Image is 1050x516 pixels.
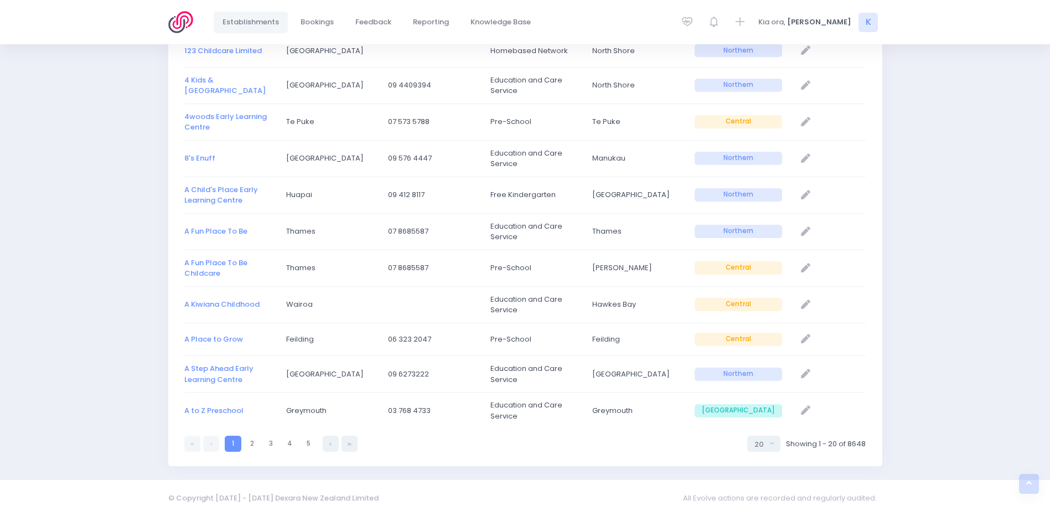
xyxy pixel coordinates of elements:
span: Central [695,298,782,311]
td: Education and Care Service [483,287,585,323]
td: North Shore [585,34,687,67]
span: [GEOGRAPHIC_DATA] [592,369,680,380]
span: 07 573 5788 [388,116,475,127]
a: 3 [263,436,279,452]
a: Edit [796,401,815,420]
td: Thames [279,214,381,250]
span: Northern [695,225,782,238]
td: 07 8685587 [381,250,483,287]
td: 09 6273222 [381,356,483,393]
span: Kia ora, [758,17,785,28]
span: Pre-School [490,116,578,127]
td: Northern [687,68,789,104]
a: Edit [796,149,815,168]
td: Thames [585,214,687,250]
td: Education and Care Service [483,68,585,104]
span: Education and Care Service [490,75,578,96]
span: 09 576 4447 [388,153,475,164]
a: Edit [796,186,815,204]
span: Northern [695,188,782,202]
a: Feedback [346,12,401,33]
span: 03 768 4733 [388,405,475,416]
td: null [789,34,866,67]
a: 4 [282,436,298,452]
td: null [789,393,866,429]
td: Northern [687,177,789,214]
td: Manukau [585,141,687,177]
td: Central [687,287,789,323]
td: null [789,214,866,250]
td: null [789,68,866,104]
td: Education and Care Service [483,356,585,393]
span: Feedback [355,17,391,28]
span: [GEOGRAPHIC_DATA] [286,45,374,56]
span: Central [695,333,782,346]
span: Te Puke [286,116,374,127]
td: Northern [687,34,789,67]
td: null [789,177,866,214]
a: A Fun Place To Be [184,226,247,236]
td: null [789,141,866,177]
a: 4woods Early Learning Centre [184,111,267,133]
span: Thames [592,226,680,237]
span: © Copyright [DATE] - [DATE] Dexara New Zealand Limited [168,493,379,503]
span: 07 8685587 [388,262,475,274]
span: Te Puke [592,116,680,127]
span: Central [695,261,782,275]
td: Te Puke [279,104,381,141]
a: A Kiwiana Childhood [184,299,260,309]
td: null [381,287,483,323]
span: 07 8685587 [388,226,475,237]
td: Wairoa [279,287,381,323]
td: Greymouth [585,393,687,429]
span: Greymouth [286,405,374,416]
td: Hawkes Bay [585,287,687,323]
td: Free Kindergarten [483,177,585,214]
a: Edit [796,42,815,60]
td: Thames [279,250,381,287]
span: Knowledge Base [470,17,531,28]
td: Northern [687,214,789,250]
td: Greymouth [279,393,381,429]
td: Education and Care Service [483,214,585,250]
span: Pre-School [490,262,578,274]
a: Edit [796,259,815,277]
span: [PERSON_NAME] [592,262,680,274]
td: 09 412 8117 [381,177,483,214]
span: Education and Care Service [490,400,578,421]
span: North Shore [592,80,680,91]
td: Central [687,104,789,141]
span: K [858,13,878,32]
span: Northern [695,152,782,165]
td: Central [687,323,789,356]
td: 09 576 4447 [381,141,483,177]
span: Northern [695,44,782,57]
td: Education and Care Service [483,393,585,429]
a: Previous [203,436,219,452]
button: Select page size [747,436,780,452]
img: Logo [168,11,200,33]
td: 4woods Early Learning Centre [184,104,279,141]
td: 06 323 2047 [381,323,483,356]
a: First [184,436,200,452]
span: [GEOGRAPHIC_DATA] [286,153,374,164]
a: Reporting [404,12,458,33]
td: A Child's Place Early Learning Centre [184,177,279,214]
td: 09 4409394 [381,68,483,104]
td: null [789,287,866,323]
a: Edit [796,76,815,95]
a: 123 Childcare Limited [184,45,262,56]
span: Education and Care Service [490,363,578,385]
td: 03 768 4733 [381,393,483,429]
td: A to Z Preschool [184,393,279,429]
a: Establishments [214,12,288,33]
span: Northern [695,79,782,92]
td: Feilding [279,323,381,356]
td: Hamilton [585,250,687,287]
a: A Step Ahead Early Learning Centre [184,363,254,385]
span: 09 6273222 [388,369,475,380]
td: A Place to Grow [184,323,279,356]
span: Northern [695,368,782,381]
td: Northern [687,141,789,177]
td: null [789,323,866,356]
